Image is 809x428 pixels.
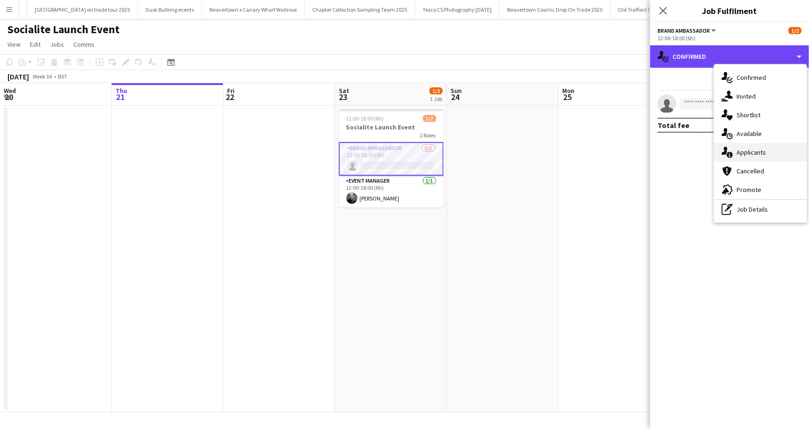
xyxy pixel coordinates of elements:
span: Jobs [50,40,64,49]
span: Edit [30,40,41,49]
a: Jobs [46,38,68,50]
button: Chapter Collection Sampling Team 2025 [305,0,415,19]
div: 1 Job [430,95,442,102]
h3: Job Fulfilment [650,5,809,17]
span: 23 [337,92,349,102]
app-job-card: 12:00-18:00 (6h)1/2Socialite Launch Event2 RolesBrand Ambassador0/112:00-18:00 (6h) Event Manager... [339,109,444,207]
a: View [4,38,24,50]
span: 1/2 [788,27,802,34]
a: Comms [70,38,98,50]
span: Fri [227,86,235,95]
div: Confirmed [714,68,807,87]
div: BST [58,73,67,80]
span: 2 Roles [420,132,436,139]
span: Thu [115,86,127,95]
button: Beavertown Cosmic Drop On Trade 2025 [500,0,610,19]
span: 1/2 [430,87,443,94]
button: [GEOGRAPHIC_DATA] on trade tour 2025 [27,0,138,19]
div: Shortlist [714,106,807,124]
span: Sat [339,86,349,95]
span: Sun [451,86,462,95]
span: Mon [562,86,574,95]
span: 22 [226,92,235,102]
app-card-role: Brand Ambassador0/112:00-18:00 (6h) [339,142,444,176]
span: 24 [449,92,462,102]
div: Promote [714,180,807,199]
div: [DATE] [7,72,29,81]
span: Wed [4,86,16,95]
span: 12:00-18:00 (6h) [346,115,384,122]
div: Total fee [658,121,689,130]
div: 12:00-18:00 (6h) [658,35,802,42]
span: 1/2 [423,115,436,122]
button: Brand Ambassador [658,27,717,34]
button: Old Trafford Cricket [610,0,673,19]
span: 21 [114,92,127,102]
app-card-role: Event Manager1/112:00-18:00 (6h)[PERSON_NAME] [339,176,444,207]
span: Week 34 [31,73,54,80]
div: Job Details [714,200,807,219]
h1: Socialite Launch Event [7,22,120,36]
span: 25 [561,92,574,102]
div: Confirmed [650,45,809,68]
div: Applicants [714,143,807,162]
button: Tesco CS Photography [DATE] [415,0,500,19]
a: Edit [26,38,44,50]
span: Comms [73,40,94,49]
div: Cancelled [714,162,807,180]
span: View [7,40,21,49]
div: Invited [714,87,807,106]
h3: Socialite Launch Event [339,123,444,131]
span: 20 [2,92,16,102]
div: Available [714,124,807,143]
button: Beavertown x Canary Wharf Waitrose [202,0,305,19]
button: Dusk Bullring events [138,0,202,19]
span: Brand Ambassador [658,27,710,34]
